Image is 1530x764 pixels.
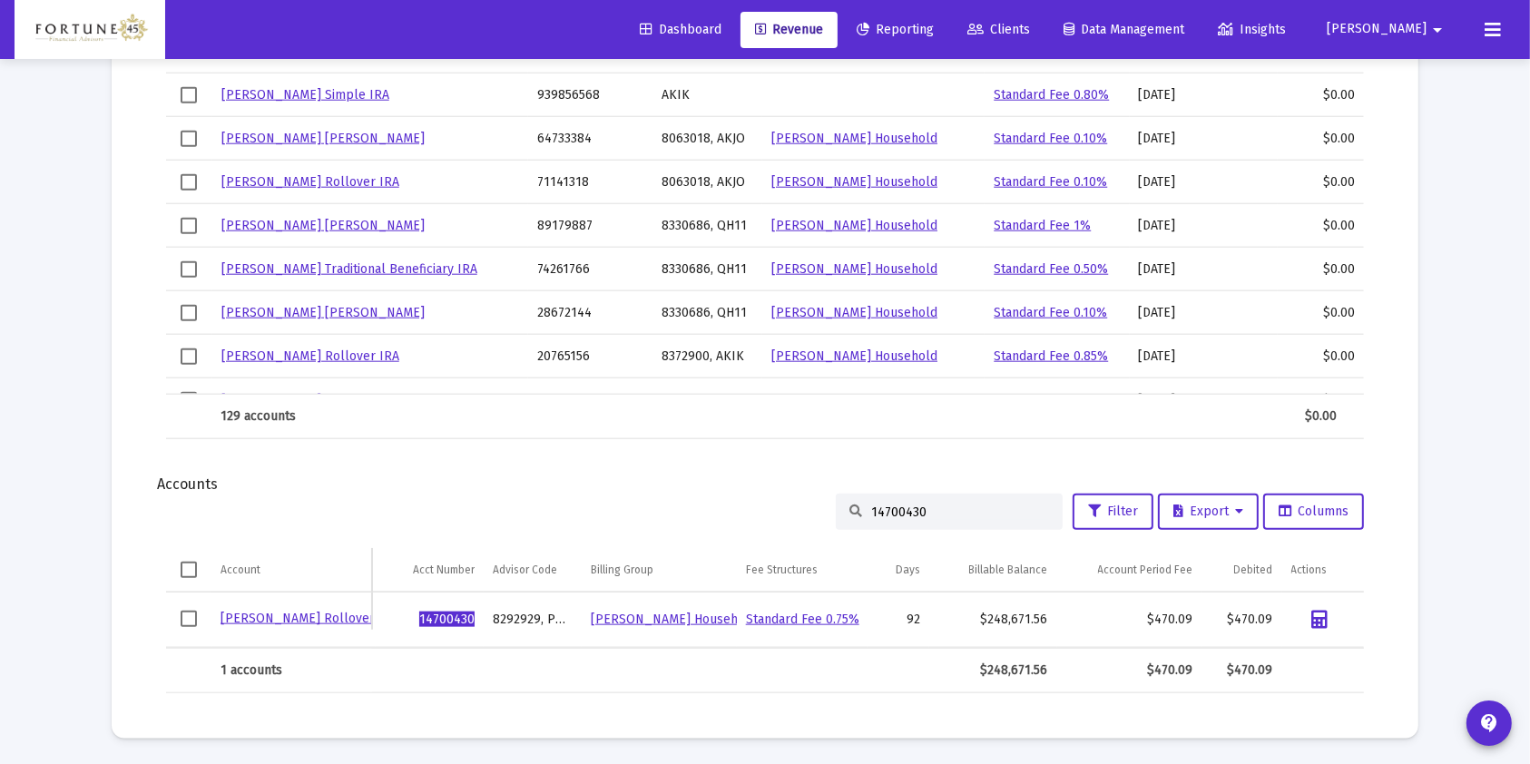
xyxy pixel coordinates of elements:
a: [PERSON_NAME] Rollover IRA [221,348,399,364]
td: Column Advisor Code [484,548,582,592]
td: Column Actions [1282,548,1364,592]
div: 129 accounts [221,407,514,426]
div: Days [896,563,920,577]
td: [DATE] [1130,73,1278,117]
a: Standard Fee 0.75% [746,612,859,627]
div: Debited [1234,563,1273,577]
td: 8292929, PH11 [484,593,582,648]
td: 942615029 [528,378,652,422]
td: 8330686, QH11 [652,291,762,335]
input: Search [871,504,1049,520]
a: [PERSON_NAME] Household [771,348,937,364]
div: $0.00 [1287,260,1355,279]
div: Select all [181,562,197,578]
a: [PERSON_NAME] Household [591,612,757,627]
td: [DATE] [1130,161,1278,204]
span: [PERSON_NAME] [1327,22,1427,37]
div: Select row [181,43,197,59]
td: AKIK [652,378,762,422]
div: Select row [181,611,197,627]
button: Export [1158,494,1259,530]
td: Column Account [211,548,372,592]
a: [PERSON_NAME] Household [771,305,937,320]
div: Select row [181,261,197,278]
td: [DATE] [1130,248,1278,291]
div: $0.00 [1287,130,1355,148]
a: [PERSON_NAME] Rollover IRA [221,611,398,626]
td: AKIK [652,73,762,117]
td: 74261766 [528,248,652,291]
a: [PERSON_NAME] [PERSON_NAME] [221,218,425,233]
a: Dashboard [625,12,736,48]
div: $0.00 [1270,407,1337,426]
a: Revenue [740,12,838,48]
a: [PERSON_NAME] Household [771,261,937,277]
div: Data grid [166,548,1364,693]
span: Columns [1279,504,1349,519]
div: $470.09 [1211,661,1273,680]
td: 8372900, AKIK [652,335,762,378]
mat-icon: arrow_drop_down [1427,12,1448,48]
div: Select row [181,174,197,191]
div: Accounts [157,475,1373,494]
a: Clients [953,12,1045,48]
td: [DATE] [1130,291,1278,335]
div: $0.00 [1287,304,1355,322]
a: Standard Fee 0.80% [994,87,1109,103]
div: Account Period Fee [1098,563,1193,577]
div: Select row [181,348,197,365]
span: Insights [1218,22,1286,37]
div: 1 accounts [221,661,363,680]
span: Dashboard [640,22,721,37]
td: 20765156 [528,335,652,378]
td: Column Fee Structures [737,548,868,592]
a: [PERSON_NAME] IRA [221,392,345,407]
span: Data Management [1064,22,1184,37]
td: [DATE] [1130,378,1278,422]
a: [PERSON_NAME] Household [771,174,937,190]
div: Select row [181,218,197,234]
a: [PERSON_NAME] Household [771,131,937,146]
td: 8330686, QH11 [652,248,762,291]
td: Column Days [868,548,929,592]
div: Billable Balance [969,563,1048,577]
a: [PERSON_NAME] Household [771,218,937,233]
td: Column Billing Group [582,548,737,592]
mat-icon: contact_support [1478,712,1500,734]
a: [PERSON_NAME] [PERSON_NAME] [221,131,425,146]
div: $470.09 [1066,661,1193,680]
td: [DATE] [1130,335,1278,378]
td: 28672144 [528,291,652,335]
td: Column Debited [1202,548,1282,592]
a: [PERSON_NAME] Traditional Beneficiary IRA [221,261,477,277]
div: Acct Number [413,563,475,577]
div: $248,671.56 [938,661,1048,680]
a: Data Management [1049,12,1199,48]
a: Standard Fee 1% [994,218,1091,233]
td: 8330686, QH11 [652,204,762,248]
div: Select row [181,392,197,408]
div: $0.00 [1287,86,1355,104]
td: 939856568 [528,73,652,117]
button: [PERSON_NAME] [1305,11,1470,47]
div: $0.00 [1287,391,1355,409]
button: Columns [1263,494,1364,530]
td: Column Acct Number [376,548,485,592]
td: 92 [868,593,929,648]
a: Reporting [842,12,948,48]
td: [DATE] [1130,204,1278,248]
span: Revenue [755,22,823,37]
div: Account [221,563,260,577]
td: 8063018, AKJO [652,117,762,161]
td: Column Billable Balance [929,548,1057,592]
a: Insights [1203,12,1300,48]
span: Filter [1088,504,1138,519]
div: $470.09 [1066,611,1193,629]
td: Column Account Period Fee [1057,548,1202,592]
div: $0.00 [1287,173,1355,191]
div: $0.00 [1287,217,1355,235]
div: Select row [181,305,197,321]
a: Standard Fee 0.10% [994,305,1107,320]
div: Billing Group [591,563,653,577]
a: [PERSON_NAME] Rollover IRA [221,174,399,190]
